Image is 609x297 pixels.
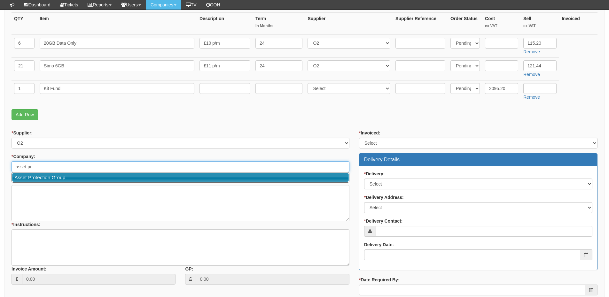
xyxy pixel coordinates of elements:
[523,23,557,29] small: ex VAT
[12,173,349,182] a: Asset Protection Group
[12,130,33,136] label: Supplier:
[12,153,35,160] label: Company:
[364,171,385,177] label: Delivery:
[448,12,482,35] th: Order Status
[485,23,518,29] small: ex VAT
[364,157,592,163] h3: Delivery Details
[521,12,559,35] th: Sell
[12,109,38,120] a: Add Row
[359,130,380,136] label: Invoiced:
[255,23,302,29] small: In Months
[523,72,540,77] a: Remove
[37,12,197,35] th: Item
[12,221,40,228] label: Instructions:
[305,12,393,35] th: Supplier
[523,95,540,100] a: Remove
[364,241,394,248] label: Delivery Date:
[253,12,305,35] th: Term
[523,49,540,54] a: Remove
[364,194,404,201] label: Delivery Address:
[12,12,37,35] th: QTY
[197,12,253,35] th: Description
[482,12,521,35] th: Cost
[364,218,403,224] label: Delivery Contact:
[393,12,448,35] th: Supplier Reference
[185,266,193,272] label: GP:
[12,266,46,272] label: Invoice Amount:
[359,277,400,283] label: Date Required By:
[559,12,597,35] th: Invoiced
